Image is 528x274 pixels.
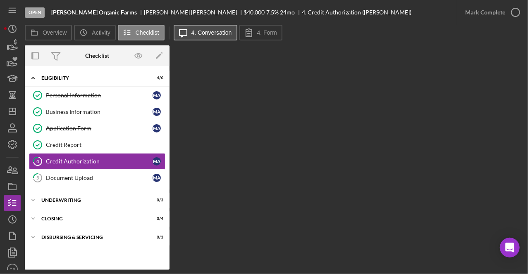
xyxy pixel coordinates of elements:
a: 5Document UploadMA [29,170,165,186]
div: Checklist [85,52,109,59]
a: Personal InformationMA [29,87,165,104]
label: Activity [92,29,110,36]
div: M A [153,91,161,99]
a: 4Credit AuthorizationMA [29,153,165,170]
div: M A [153,174,161,182]
div: 24 mo [280,9,295,16]
div: Disbursing & Servicing [41,235,143,240]
span: $40,000 [244,9,265,16]
div: Underwriting [41,198,143,203]
a: Application FormMA [29,120,165,137]
b: [PERSON_NAME] Organic Farms [51,9,137,16]
div: Open Intercom Messenger [500,238,520,257]
label: 4. Conversation [191,29,232,36]
div: [PERSON_NAME] [PERSON_NAME] [144,9,244,16]
div: Mark Complete [465,4,505,21]
div: 0 / 4 [148,216,163,221]
a: Credit Report [29,137,165,153]
button: Activity [74,25,115,40]
div: 4. Credit Authorization ([PERSON_NAME]) [302,9,412,16]
label: Checklist [136,29,159,36]
div: Personal Information [46,92,153,99]
div: Business Information [46,109,153,115]
div: Application Form [46,125,153,132]
div: 0 / 3 [148,198,163,203]
div: M A [153,157,161,165]
button: 4. Conversation [174,25,237,40]
div: 7.5 % [266,9,279,16]
button: 4. Form [239,25,282,40]
button: Overview [25,25,72,40]
label: Overview [43,29,67,36]
tspan: 4 [36,158,39,164]
text: CS [10,267,15,272]
div: Closing [41,216,143,221]
div: 4 / 6 [148,76,163,80]
div: Credit Authorization [46,158,153,165]
div: M A [153,124,161,132]
tspan: 5 [36,175,39,180]
div: Open [25,7,45,18]
button: Mark Complete [457,4,524,21]
div: Document Upload [46,175,153,181]
div: Eligibility [41,76,143,80]
div: M A [153,108,161,116]
div: 0 / 3 [148,235,163,240]
a: Business InformationMA [29,104,165,120]
label: 4. Form [257,29,277,36]
div: Credit Report [46,142,165,148]
button: Checklist [118,25,165,40]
